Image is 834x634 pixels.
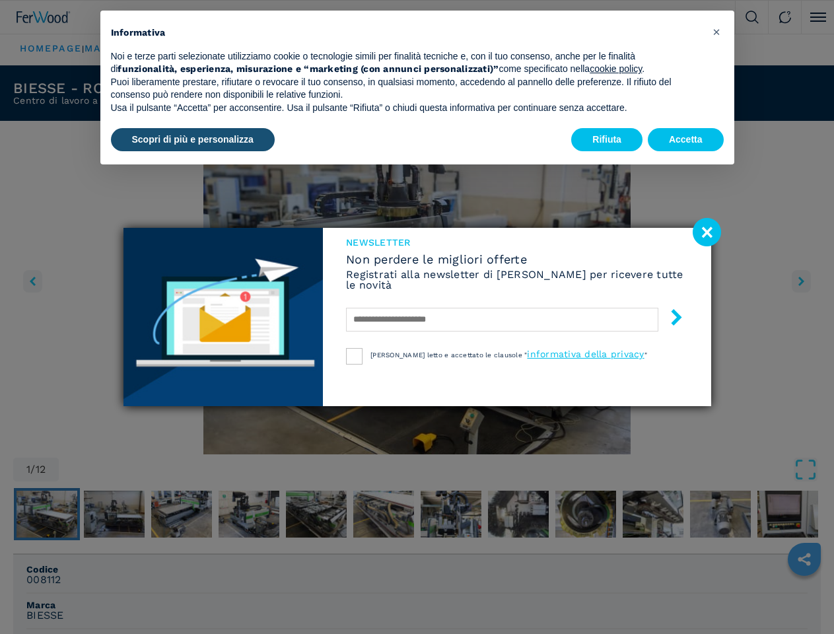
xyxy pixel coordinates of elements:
button: submit-button [655,304,685,335]
button: Scopri di più e personalizza [111,128,275,152]
button: Chiudi questa informativa [707,21,728,42]
a: informativa della privacy [527,349,644,359]
span: Non perdere le migliori offerte [346,254,687,265]
span: [PERSON_NAME] letto e accettato le clausole " [370,351,527,359]
span: × [712,24,720,40]
a: cookie policy [590,63,642,74]
button: Accetta [648,128,724,152]
img: Newsletter image [123,228,324,406]
p: Usa il pulsante “Accetta” per acconsentire. Usa il pulsante “Rifiuta” o chiudi questa informativa... [111,102,703,115]
h2: Informativa [111,26,703,40]
h6: Registrati alla newsletter di [PERSON_NAME] per ricevere tutte le novità [346,269,687,291]
button: Rifiuta [571,128,643,152]
span: " [644,351,647,359]
strong: funzionalità, esperienza, misurazione e “marketing (con annunci personalizzati)” [118,63,499,74]
span: NEWSLETTER [346,238,687,247]
p: Puoi liberamente prestare, rifiutare o revocare il tuo consenso, in qualsiasi momento, accedendo ... [111,76,703,102]
p: Noi e terze parti selezionate utilizziamo cookie o tecnologie simili per finalità tecniche e, con... [111,50,703,76]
